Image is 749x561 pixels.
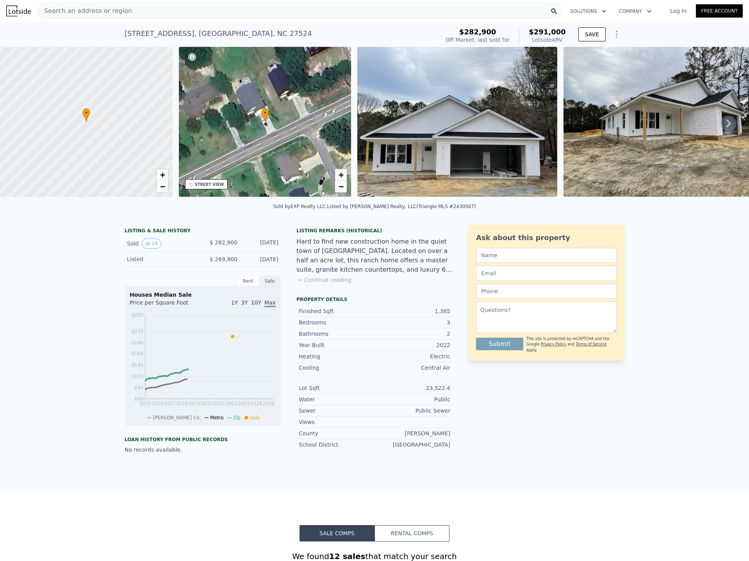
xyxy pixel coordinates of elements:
[125,436,281,443] div: Loan history from public records
[327,204,476,209] div: Listed by [PERSON_NAME] Realty, LLC (Triangle MLS #2430507)
[476,248,617,263] input: Name
[131,340,143,346] tspan: $194
[127,239,196,249] div: Sold
[160,182,165,191] span: −
[476,266,617,281] input: Email
[299,353,374,360] div: Heating
[134,396,143,402] tspan: $69
[251,299,261,306] span: 10Y
[357,47,557,197] img: Sale: 143293322 Parcel: 119648278
[189,401,201,406] tspan: 2019
[300,525,374,541] button: Sale Comps
[6,5,31,16] img: Lotside
[130,299,203,311] div: Price per Square Foot
[273,204,327,209] div: Sold by EXP Realty LLC .
[241,299,248,306] span: 3Y
[244,239,278,249] div: [DATE]
[125,446,281,454] div: No records available.
[476,284,617,299] input: Phone
[226,401,238,406] tspan: 2022
[142,239,161,249] button: View historical data
[526,336,617,353] div: This site is protected by reCAPTCHA and the Google and apply.
[374,364,450,372] div: Central Air
[329,552,366,561] strong: 12 sales
[231,299,238,306] span: 1Y
[157,181,168,192] a: Zoom out
[374,407,450,415] div: Public Sewer
[152,401,164,406] tspan: 2016
[299,364,374,372] div: Cooling
[164,401,176,406] tspan: 2017
[374,395,450,403] div: Public
[374,353,450,360] div: Electric
[339,170,344,180] span: +
[134,385,143,390] tspan: $94
[335,169,347,181] a: Zoom in
[476,232,617,243] div: Ask about this property
[264,299,276,307] span: Max
[261,109,269,116] span: •
[446,36,510,44] div: Off Market, last sold for
[296,228,453,234] div: Listing Remarks (Historical)
[374,429,450,437] div: [PERSON_NAME]
[564,4,613,18] button: Solutions
[576,342,606,346] a: Terms of Service
[160,170,165,180] span: +
[131,329,143,334] tspan: $219
[153,415,201,420] span: [PERSON_NAME] Co.
[250,401,262,406] tspan: 2024
[131,362,143,368] tspan: $144
[609,27,624,42] button: Show Options
[374,307,450,315] div: 1,365
[661,7,696,15] a: Log In
[131,312,143,318] tspan: $255
[299,407,374,415] div: Sewer
[131,374,143,379] tspan: $119
[541,342,566,346] a: Privacy Policy
[38,6,132,16] span: Search an address or region
[210,256,237,262] span: $ 269,900
[374,330,450,338] div: 2
[459,28,496,36] span: $282,900
[131,351,143,356] tspan: $169
[259,276,281,286] div: Sale
[157,169,168,181] a: Zoom in
[299,418,374,426] div: Views
[299,330,374,338] div: Bathrooms
[244,255,278,263] div: [DATE]
[127,255,196,263] div: Listed
[213,401,225,406] tspan: 2021
[299,307,374,315] div: Finished Sqft
[339,182,344,191] span: −
[82,108,90,122] div: •
[578,27,606,41] button: SAVE
[201,401,213,406] tspan: 2020
[263,401,275,406] tspan: 2025
[613,4,658,18] button: Company
[374,384,450,392] div: 23,522.4
[139,401,152,406] tspan: 2015
[529,36,566,44] div: Lotside ARV
[195,182,224,187] div: STREET VIEW
[176,401,188,406] tspan: 2018
[299,319,374,326] div: Bedrooms
[374,319,450,326] div: 3
[299,395,374,403] div: Water
[261,108,269,122] div: •
[529,28,566,36] span: $291,000
[296,237,453,274] div: Hard to find new construction home in the quiet town of [GEOGRAPHIC_DATA]. Located on over a half...
[130,291,276,299] div: Houses Median Sale
[476,338,523,350] button: Submit
[238,401,250,406] tspan: 2023
[374,525,449,541] button: Rental Comps
[210,239,237,246] span: $ 282,900
[299,441,374,449] div: School District
[696,4,743,18] a: Free Account
[299,341,374,349] div: Year Built
[250,415,260,420] span: Sale
[125,228,281,235] div: LISTING & SALE HISTORY
[237,276,259,286] div: Rent
[296,296,453,303] div: Property details
[374,441,450,449] div: [GEOGRAPHIC_DATA]
[296,276,351,284] button: Continue reading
